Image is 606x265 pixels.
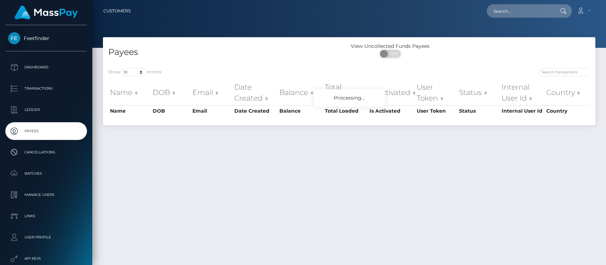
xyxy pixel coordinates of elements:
[108,80,151,105] th: Name
[8,232,84,243] p: User Profile
[368,80,415,105] th: Is Activated
[384,50,402,58] span: OFF
[191,105,232,117] th: Email
[545,105,590,117] th: Country
[8,168,84,179] p: Batches
[5,35,87,41] span: Feetfinder
[487,4,553,18] input: Search...
[8,211,84,221] p: Links
[415,80,457,105] th: User Token
[191,80,232,105] th: Email
[5,165,87,182] a: Batches
[323,105,368,117] th: Total Loaded
[8,190,84,200] p: Manage Users
[545,80,590,105] th: Country
[151,80,191,105] th: DOB
[314,89,385,107] div: Processing...
[8,147,84,158] p: Cancellations
[8,253,84,264] p: API Keys
[457,105,500,117] th: Status
[15,6,78,19] img: MassPay Logo
[349,43,431,50] div: View Uncollected Funds Payees
[151,105,191,117] th: DOB
[5,80,87,97] a: Transactions
[500,105,545,117] th: Internal User Id
[103,4,131,18] a: Customers
[278,105,323,117] th: Balance
[120,68,147,76] select: Showentries
[8,126,84,136] p: Payees
[5,122,87,140] a: Payees
[539,68,590,76] input: Search transactions
[5,207,87,225] a: Links
[278,80,323,105] th: Balance
[5,229,87,246] a: User Profile
[108,68,162,76] label: Show entries
[500,80,545,105] th: Internal User Id
[457,80,500,105] th: Status
[5,58,87,76] a: Dashboard
[415,105,457,117] th: User Token
[5,143,87,161] a: Cancellations
[8,32,20,44] img: Feetfinder
[108,105,151,117] th: Name
[8,105,84,115] p: Ledger
[108,46,344,58] h4: Payees
[323,80,368,105] th: Total Loaded
[8,62,84,73] p: Dashboard
[368,105,415,117] th: Is Activated
[233,105,278,117] th: Date Created
[8,83,84,94] p: Transactions
[5,101,87,119] a: Ledger
[5,186,87,204] a: Manage Users
[233,80,278,105] th: Date Created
